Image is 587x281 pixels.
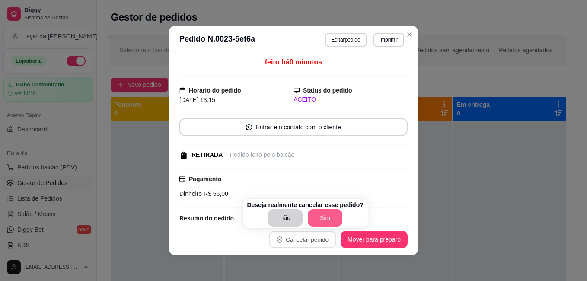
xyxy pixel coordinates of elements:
h3: Pedido N. 0023-5ef6a [179,33,255,47]
span: desktop [293,87,300,93]
span: calendar [179,87,185,93]
button: Imprimir [373,33,404,47]
button: Editarpedido [325,33,366,47]
div: ACEITO [293,95,408,104]
p: Deseja realmente cancelar esse pedido? [247,201,364,209]
span: Dinheiro [179,190,202,197]
strong: Resumo do pedido [179,215,234,222]
strong: Pagamento [189,176,221,182]
span: [DATE] 13:15 [179,96,215,103]
div: - Pedido feito pelo balcão [226,150,294,160]
button: Mover para preparo [341,231,408,248]
button: close-circleCancelar pedido [269,231,336,248]
button: não [268,209,303,227]
span: credit-card [179,176,185,182]
div: RETIRADA [191,150,223,160]
button: Close [402,28,416,42]
button: Sim [308,209,342,227]
strong: Horário do pedido [189,87,241,94]
span: feito há 0 minutos [265,58,322,66]
span: whats-app [246,124,252,130]
span: close-circle [277,236,283,243]
strong: Status do pedido [303,87,352,94]
button: whats-appEntrar em contato com o cliente [179,118,408,136]
span: R$ 56,00 [202,190,228,197]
